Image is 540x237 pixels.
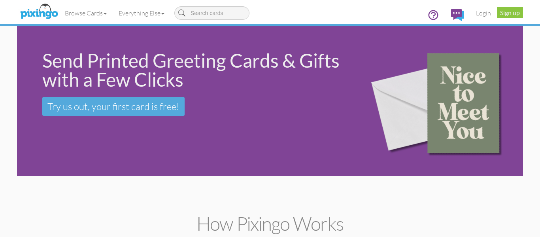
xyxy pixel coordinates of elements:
[47,100,179,112] span: Try us out, your first card is free!
[42,97,185,116] a: Try us out, your first card is free!
[31,213,509,234] h2: How Pixingo works
[497,7,523,18] a: Sign up
[470,3,497,23] a: Login
[113,3,170,23] a: Everything Else
[174,6,249,20] input: Search cards
[42,51,348,89] div: Send Printed Greeting Cards & Gifts with a Few Clicks
[359,28,521,174] img: 15b0954d-2d2f-43ee-8fdb-3167eb028af9.png
[18,2,60,22] img: pixingo logo
[451,9,464,21] img: comments.svg
[59,3,113,23] a: Browse Cards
